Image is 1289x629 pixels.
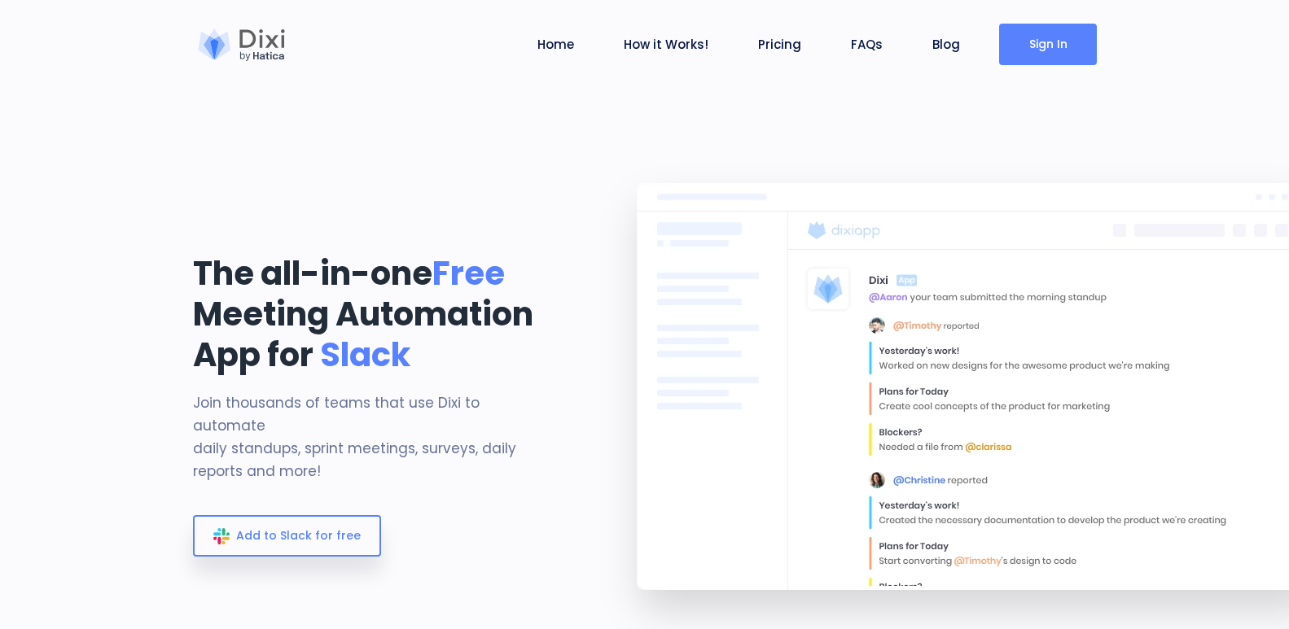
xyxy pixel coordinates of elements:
[213,528,230,544] img: slack_icon_color.svg
[999,24,1097,65] a: Sign In
[752,35,808,54] a: Pricing
[844,35,889,54] a: FAQs
[432,251,505,296] span: Free
[320,332,410,378] span: Slack
[193,391,555,483] p: Join thousands of teams that use Dixi to automate daily standups, sprint meetings, surveys, daily...
[531,35,581,54] a: Home
[236,527,361,544] span: Add to Slack for free
[193,515,381,557] a: Add to Slack for free
[193,253,555,375] h1: The all-in-one Meeting Automation App for
[926,35,967,54] a: Blog
[617,35,715,54] a: How it Works!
